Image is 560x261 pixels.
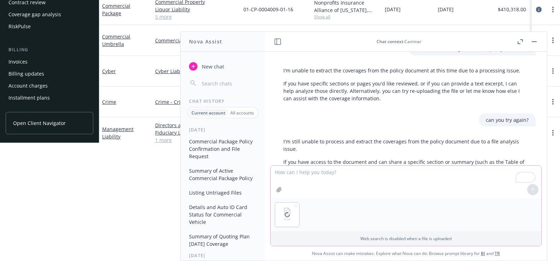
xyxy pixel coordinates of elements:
textarea: To enrich screen reader interactions, please activate Accessibility in Grammarly extension settings [271,166,541,198]
a: Billing updates [6,68,93,79]
div: Billing updates [8,68,44,79]
button: Summary of Quoting Plan [DATE] Coverage [186,231,259,250]
button: Listing Untriaged Files [186,187,259,198]
a: Crime - Crime Bond [155,98,238,106]
a: Directors and Officers [155,121,238,129]
input: Search chats [200,78,257,88]
a: RiskPulse [6,21,93,32]
a: more [549,67,557,75]
a: Installment plans [6,92,93,103]
p: I'm still unable to process and extract the coverages from the policy document due to a file anal... [283,138,529,153]
span: New chat [200,63,224,70]
div: Account charges [8,80,48,91]
h1: Nova Assist [189,38,222,45]
a: 5 more [155,13,238,20]
span: Open Client Navigator [13,119,66,127]
span: Chat context [377,38,403,45]
a: Cyber Liability [155,67,238,75]
a: Coverage gap analysis [6,9,93,20]
div: Billing [6,46,93,53]
div: Nonprofits Insurance Alliance of [US_STATE], Inc., Nonprofits Insurance Alliance of [US_STATE], I... [314,30,379,45]
a: more [549,129,557,137]
a: more [549,36,557,45]
div: Invoices [8,56,28,67]
button: Commercial Package Policy Confirmation and File Request [186,136,259,162]
a: Management Liability [102,126,134,140]
span: Show all [314,14,379,20]
div: RiskPulse [8,21,31,32]
a: Commercial Umbrella [155,37,238,44]
div: Coverage gap analysis [8,9,61,20]
a: Account charges [6,80,93,91]
p: All accounts [230,110,254,116]
p: If you have access to the document and can share a specific section or summary (such as the Table... [283,158,529,188]
p: If you have specific sections or pages you'd like reviewed, or if you can provide a text excerpt,... [283,80,529,102]
span: [DATE] [438,6,454,13]
div: Chat History [181,98,265,104]
div: [DATE] [181,253,265,259]
p: I'm unable to extract the coverages from the policy document at this time due to a processing issue. [283,67,529,74]
a: more [549,5,557,14]
div: : Caminar [282,38,516,45]
p: Web search is disabled when a file is uploaded [275,236,537,242]
button: New chat [186,60,259,73]
span: $410,318.00 [498,6,526,13]
span: 01-CP-0004009-01-16 [243,6,293,13]
div: Installment plans [8,92,50,103]
a: 1 more [155,136,238,144]
a: Commercial Package [102,2,130,17]
a: Invoices [6,56,93,67]
a: Liquor Liability [155,6,238,13]
button: Details and Auto ID Card Status for Commercial Vehicle [186,201,259,228]
p: Current account [191,110,225,116]
a: Commercial Umbrella [102,33,130,47]
button: Summary of Active Commercial Package Policy [186,165,259,184]
div: [DATE] [181,127,265,133]
a: Cyber [102,68,116,75]
span: [DATE] [385,6,401,13]
span: Nova Assist can make mistakes. Explore what Nova can do: Browse prompt library for and [268,246,544,261]
p: can you try again? [486,116,529,124]
a: circleInformation [535,5,543,14]
a: TR [495,250,500,256]
a: Fiduciary Liability [155,129,238,136]
a: BI [481,250,485,256]
a: Crime [102,99,116,105]
a: more [549,97,557,106]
